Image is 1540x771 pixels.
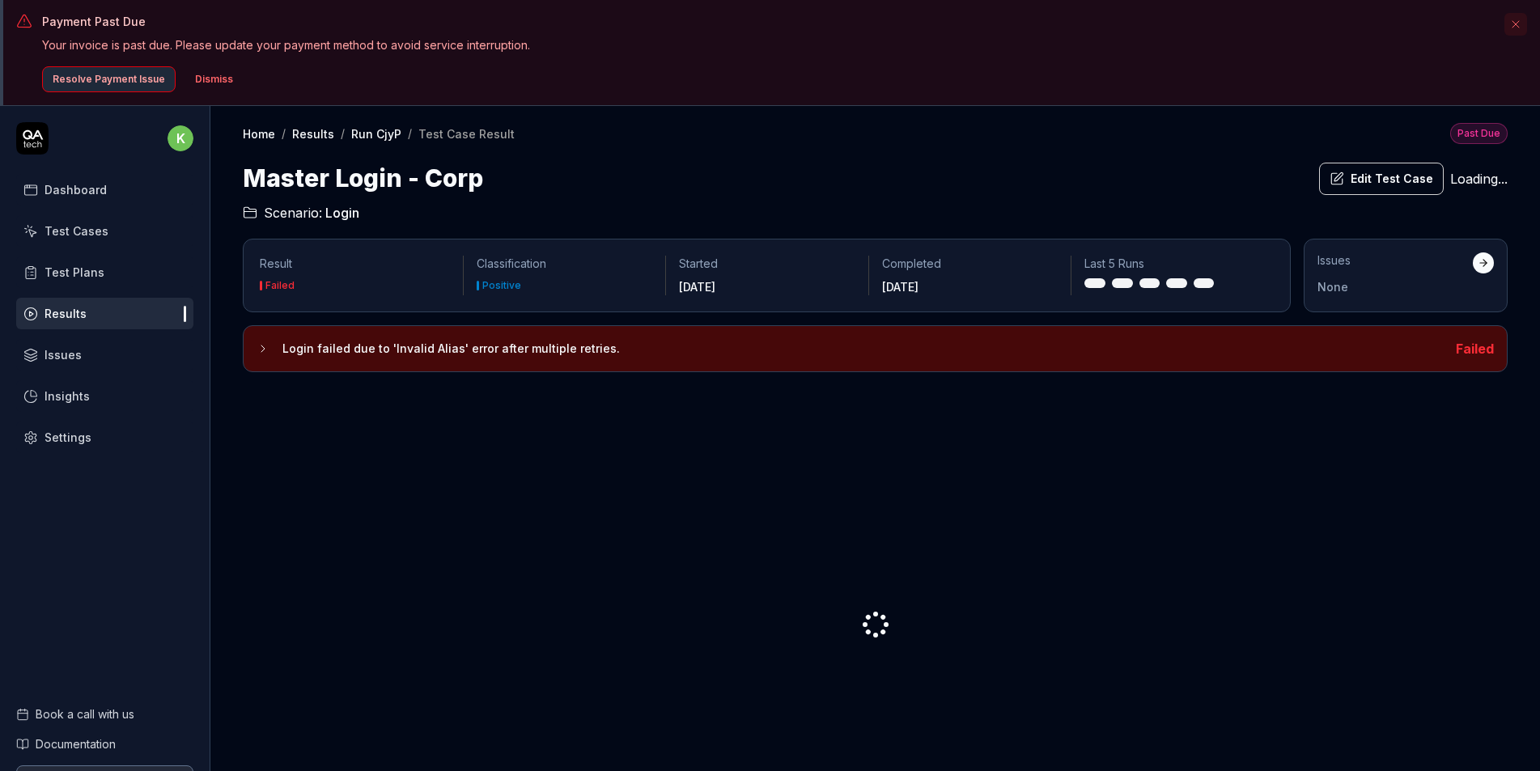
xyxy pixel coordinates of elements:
button: Past Due [1450,122,1508,144]
span: Failed [1456,341,1494,357]
span: Documentation [36,735,116,752]
div: Test Case Result [418,125,515,142]
div: Positive [482,281,521,290]
span: Book a call with us [36,705,134,722]
a: Insights [16,380,193,412]
h3: Login failed due to 'Invalid Alias' error after multiple retries. [282,339,1443,358]
a: Run CjyP [351,125,401,142]
a: Scenario:Login [243,203,359,222]
h1: Master Login - Corp [243,160,483,197]
a: Documentation [16,735,193,752]
a: Home [243,125,275,142]
a: Results [16,298,193,329]
div: Test Plans [45,264,104,281]
div: Insights [45,388,90,405]
span: Login [325,203,359,222]
div: Past Due [1450,123,1508,144]
h3: Payment Past Due [42,13,1495,30]
div: / [282,125,286,142]
div: None [1317,278,1473,295]
div: Issues [1317,252,1473,269]
div: / [408,125,412,142]
a: Test Plans [16,256,193,288]
button: Dismiss [185,66,243,92]
button: Resolve Payment Issue [42,66,176,92]
a: Test Cases [16,215,193,247]
div: / [341,125,345,142]
time: [DATE] [882,280,918,294]
div: Settings [45,429,91,446]
p: Last 5 Runs [1084,256,1261,272]
div: Results [45,305,87,322]
a: Book a call with us [16,705,193,722]
time: [DATE] [679,280,715,294]
button: Edit Test Case [1319,163,1444,195]
div: Loading... [1450,169,1508,189]
p: Result [260,256,450,272]
span: k [168,125,193,151]
p: Started [679,256,855,272]
button: Login failed due to 'Invalid Alias' error after multiple retries. [257,339,1443,358]
div: Dashboard [45,181,107,198]
p: Your invoice is past due. Please update your payment method to avoid service interruption. [42,36,1495,53]
p: Classification [477,256,653,272]
div: Issues [45,346,82,363]
p: Completed [882,256,1058,272]
button: k [168,122,193,155]
span: Scenario: [261,203,322,222]
div: Failed [265,281,295,290]
a: Settings [16,422,193,453]
div: Test Cases [45,222,108,239]
a: Results [292,125,334,142]
a: Dashboard [16,174,193,205]
a: Issues [16,339,193,371]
